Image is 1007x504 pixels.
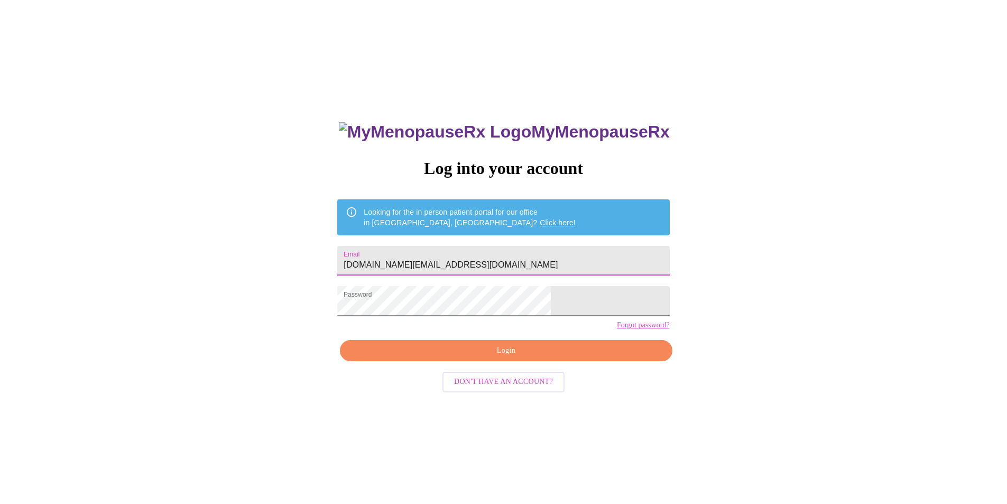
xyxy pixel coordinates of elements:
button: Login [340,340,672,362]
div: Looking for the in person patient portal for our office in [GEOGRAPHIC_DATA], [GEOGRAPHIC_DATA]? [364,203,576,232]
img: MyMenopauseRx Logo [339,122,531,142]
span: Login [352,344,660,358]
h3: Log into your account [337,159,669,178]
button: Don't have an account? [442,372,565,392]
h3: MyMenopauseRx [339,122,670,142]
a: Don't have an account? [440,377,567,386]
span: Don't have an account? [454,375,553,389]
a: Forgot password? [617,321,670,329]
a: Click here! [540,218,576,227]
